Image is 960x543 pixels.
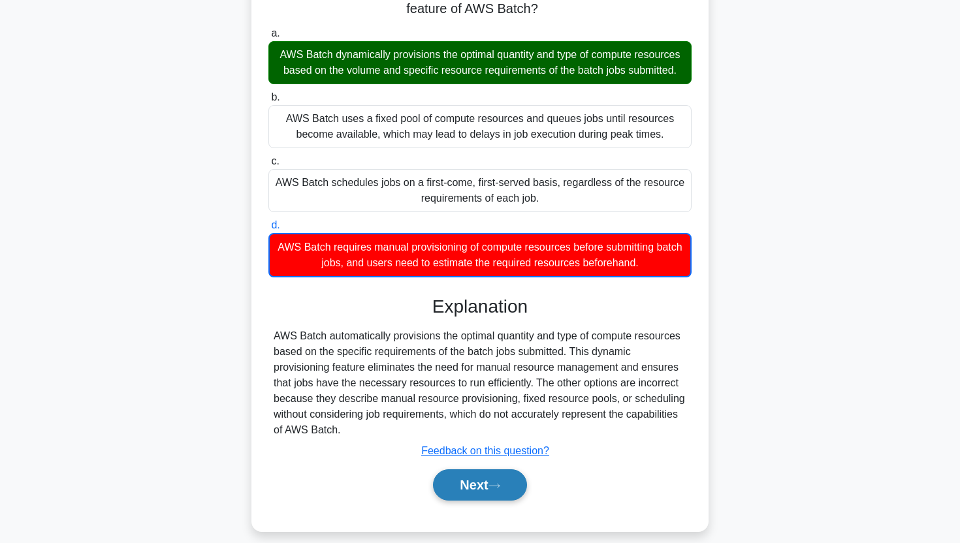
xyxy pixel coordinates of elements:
[433,469,526,501] button: Next
[271,155,279,166] span: c.
[271,219,280,230] span: d.
[421,445,549,456] a: Feedback on this question?
[268,105,692,148] div: AWS Batch uses a fixed pool of compute resources and queues jobs until resources become available...
[276,296,684,318] h3: Explanation
[271,91,280,102] span: b.
[268,233,692,277] div: AWS Batch requires manual provisioning of compute resources before submitting batch jobs, and use...
[274,328,686,438] div: AWS Batch automatically provisions the optimal quantity and type of compute resources based on th...
[271,27,280,39] span: a.
[268,169,692,212] div: AWS Batch schedules jobs on a first-come, first-served basis, regardless of the resource requirem...
[268,41,692,84] div: AWS Batch dynamically provisions the optimal quantity and type of compute resources based on the ...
